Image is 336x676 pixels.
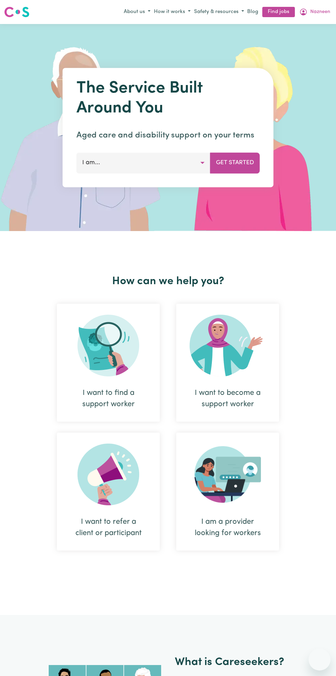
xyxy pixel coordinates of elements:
a: Find jobs [262,7,295,17]
img: Become Worker [190,315,266,376]
img: Careseekers logo [4,6,29,18]
h2: How can we help you? [49,275,287,288]
div: I want to become a support worker [176,304,279,422]
a: Careseekers logo [4,4,29,20]
p: Aged care and disability support on your terms [76,129,260,142]
div: I want to become a support worker [193,387,263,410]
div: I am a provider looking for workers [193,516,263,539]
a: Blog [246,7,260,17]
h2: What is Careseekers? [175,656,284,669]
div: I want to refer a client or participant [73,516,143,539]
img: Provider [194,444,261,505]
img: Search [77,315,139,376]
button: About us [122,7,152,18]
button: How it works [152,7,192,18]
span: Nazneen [310,8,330,16]
div: I want to find a support worker [73,387,143,410]
div: I am a provider looking for workers [176,433,279,551]
button: Safety & resources [192,7,246,18]
div: I want to refer a client or participant [57,433,160,551]
button: Get Started [210,153,260,173]
img: Refer [77,444,139,505]
h1: The Service Built Around You [76,79,260,118]
iframe: Button to launch messaging window [309,649,331,671]
button: My Account [298,6,332,18]
div: I want to find a support worker [57,304,160,422]
button: I am... [76,153,211,173]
